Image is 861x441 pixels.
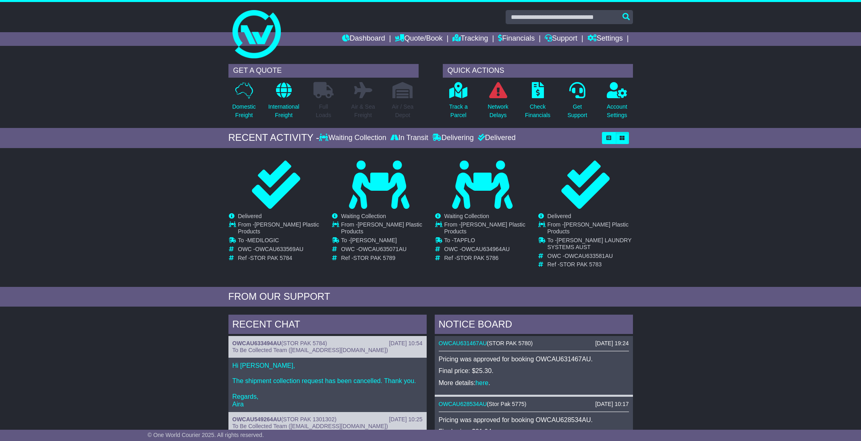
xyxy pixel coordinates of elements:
td: Ref - [548,261,633,268]
a: Track aParcel [449,82,468,124]
div: [DATE] 10:25 [389,416,422,423]
div: In Transit [388,134,430,142]
td: To - [548,237,633,253]
div: RECENT ACTIVITY - [228,132,320,144]
span: [PERSON_NAME] Plastic Products [548,221,629,235]
div: Waiting Collection [319,134,388,142]
a: OWCAU628534AU [439,401,487,407]
span: STOR PAK 5786 [456,255,499,261]
p: Final price: $25.30. [439,367,629,375]
a: OWCAU631467AU [439,340,487,346]
td: From - [444,221,529,237]
p: Domestic Freight [232,103,255,120]
td: To - [444,237,529,246]
div: QUICK ACTIONS [443,64,633,78]
div: Delivering [430,134,476,142]
p: Get Support [567,103,587,120]
span: [PERSON_NAME] Plastic Products [444,221,525,235]
div: ( ) [439,340,629,347]
span: STOR PAK 5783 [560,261,602,268]
td: From - [238,221,323,237]
a: OWCAU549264AU [232,416,281,422]
a: AccountSettings [606,82,628,124]
td: To - [341,237,426,246]
td: From - [341,221,426,237]
span: [PERSON_NAME] [351,237,397,243]
td: OWC - [341,246,426,255]
td: Ref - [444,255,529,262]
div: ( ) [232,340,423,347]
p: Full Loads [313,103,334,120]
td: Ref - [341,255,426,262]
p: International Freight [268,103,299,120]
span: STOR PAK 5780 [489,340,531,346]
div: [DATE] 10:17 [595,401,629,408]
a: DomesticFreight [232,82,256,124]
p: Account Settings [607,103,627,120]
td: Ref - [238,255,323,262]
div: Delivered [476,134,516,142]
a: Quote/Book [395,32,442,46]
td: OWC - [548,253,633,262]
div: [DATE] 10:54 [389,340,422,347]
a: NetworkDelays [487,82,508,124]
span: Stor Pak 5775 [489,401,525,407]
div: [DATE] 19:24 [595,340,629,347]
a: here [475,379,488,386]
div: ( ) [439,401,629,408]
td: From - [548,221,633,237]
span: To Be Collected Team ([EMAIL_ADDRESS][DOMAIN_NAME]) [232,347,388,353]
span: STOR PAK 1301302 [283,416,335,422]
span: OWCAU634964AU [461,246,510,252]
span: Delivered [238,213,262,219]
td: To - [238,237,323,246]
span: TAPFLO [454,237,475,243]
p: More details: . [439,379,629,387]
p: Hi [PERSON_NAME], The shipment collection request has been cancelled. Thank you. Regards, Aira [232,362,423,408]
a: Support [545,32,577,46]
span: [PERSON_NAME] Plastic Products [341,221,422,235]
div: RECENT CHAT [228,315,427,336]
p: Pricing was approved for booking OWCAU631467AU. [439,355,629,363]
td: OWC - [238,246,323,255]
span: [PERSON_NAME] LAUNDRY SYSTEMS AUST [548,237,632,250]
p: Check Financials [525,103,550,120]
p: Air & Sea Freight [351,103,375,120]
p: Network Delays [488,103,508,120]
span: STOR PAK 5784 [283,340,326,346]
a: CheckFinancials [525,82,551,124]
span: STOR PAK 5784 [250,255,293,261]
td: OWC - [444,246,529,255]
p: Air / Sea Depot [392,103,414,120]
a: Tracking [452,32,488,46]
span: MEDILOGIC [247,237,279,243]
span: To Be Collected Team ([EMAIL_ADDRESS][DOMAIN_NAME]) [232,423,388,429]
p: Pricing was approved for booking OWCAU628534AU. [439,416,629,424]
a: Settings [587,32,623,46]
a: GetSupport [567,82,587,124]
div: GET A QUOTE [228,64,419,78]
span: OWCAU633581AU [564,253,613,259]
a: Dashboard [342,32,385,46]
span: © One World Courier 2025. All rights reserved. [147,432,264,438]
div: ( ) [232,416,423,423]
div: FROM OUR SUPPORT [228,291,633,303]
a: Financials [498,32,535,46]
div: NOTICE BOARD [435,315,633,336]
span: OWCAU633569AU [255,246,303,252]
span: [PERSON_NAME] Plastic Products [238,221,319,235]
span: STOR PAK 5789 [353,255,396,261]
span: Waiting Collection [341,213,386,219]
p: Track a Parcel [449,103,468,120]
a: OWCAU633494AU [232,340,281,346]
a: InternationalFreight [268,82,300,124]
span: Delivered [548,213,571,219]
p: Final price: $31.04. [439,428,629,435]
span: OWCAU635071AU [358,246,407,252]
span: Waiting Collection [444,213,490,219]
